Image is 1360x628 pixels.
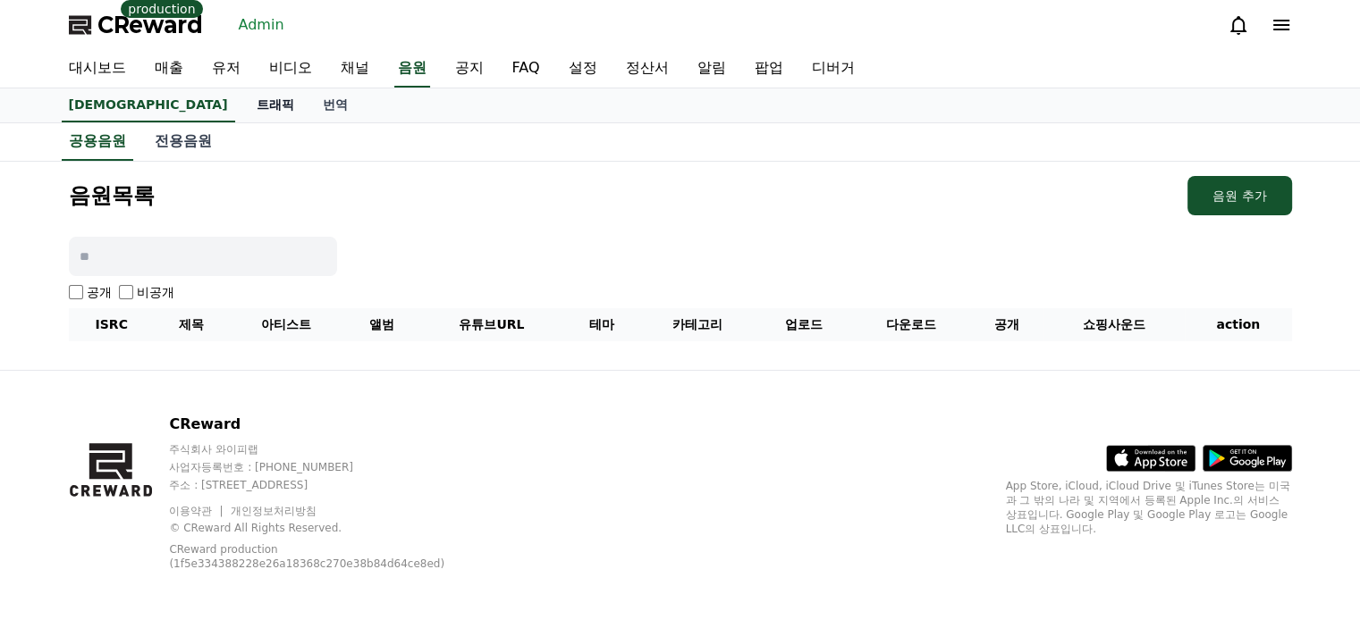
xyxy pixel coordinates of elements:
a: 개인정보처리방침 [231,505,317,517]
th: ISRC [69,308,155,341]
a: 대시보드 [55,50,140,88]
a: Home [5,501,118,546]
a: 유저 [198,50,255,88]
p: CReward production (1f5e334388228e26a18368c270e38b84d64ce8ed) [169,542,455,571]
a: CReward [69,11,203,39]
a: Messages [118,501,231,546]
a: 전용음원 [140,123,226,159]
a: 알림 [683,50,740,88]
a: 공용음원 [62,123,133,161]
a: 매출 [140,50,198,88]
span: Home [46,528,77,542]
p: 주식회사 와이피랩 [169,442,483,456]
a: Admin [232,11,291,39]
th: 카테고리 [638,308,756,341]
a: 번역 [308,88,362,122]
span: Settings [265,528,308,542]
a: 비디오 [255,50,326,88]
label: 비공개 [137,283,174,301]
a: 이용약관 [169,505,225,517]
th: 제목 [155,308,227,341]
a: FAQ [498,50,554,88]
th: 앨범 [346,308,418,341]
a: 설정 [554,50,612,88]
a: [DEMOGRAPHIC_DATA] [62,88,235,122]
th: action [1185,308,1292,341]
th: 쇼핑사운드 [1043,308,1184,341]
p: CReward [169,414,483,435]
a: 공지 [441,50,498,88]
h1: 음원목록 [69,181,155,210]
a: 채널 [326,50,384,88]
span: CReward [97,11,203,39]
th: 테마 [565,308,638,341]
th: 유튜브URL [418,308,565,341]
th: 다운로드 [852,308,971,341]
a: 팝업 [740,50,798,88]
p: 사업자등록번호 : [PHONE_NUMBER] [169,460,483,474]
a: Settings [231,501,343,546]
th: 업로드 [756,308,852,341]
button: 음원 추가 [1187,176,1291,215]
a: 트래픽 [242,88,308,122]
p: © CReward All Rights Reserved. [169,521,483,535]
th: 공개 [970,308,1043,341]
th: 아티스트 [227,308,346,341]
p: 주소 : [STREET_ADDRESS] [169,478,483,492]
a: 디버거 [798,50,869,88]
p: App Store, iCloud, iCloud Drive 및 iTunes Store는 미국과 그 밖의 나라 및 지역에서 등록된 Apple Inc.의 서비스 상표입니다. Goo... [1006,479,1292,536]
a: 정산서 [612,50,683,88]
a: 음원 [394,50,430,88]
span: Messages [148,529,201,543]
label: 공개 [87,283,112,301]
